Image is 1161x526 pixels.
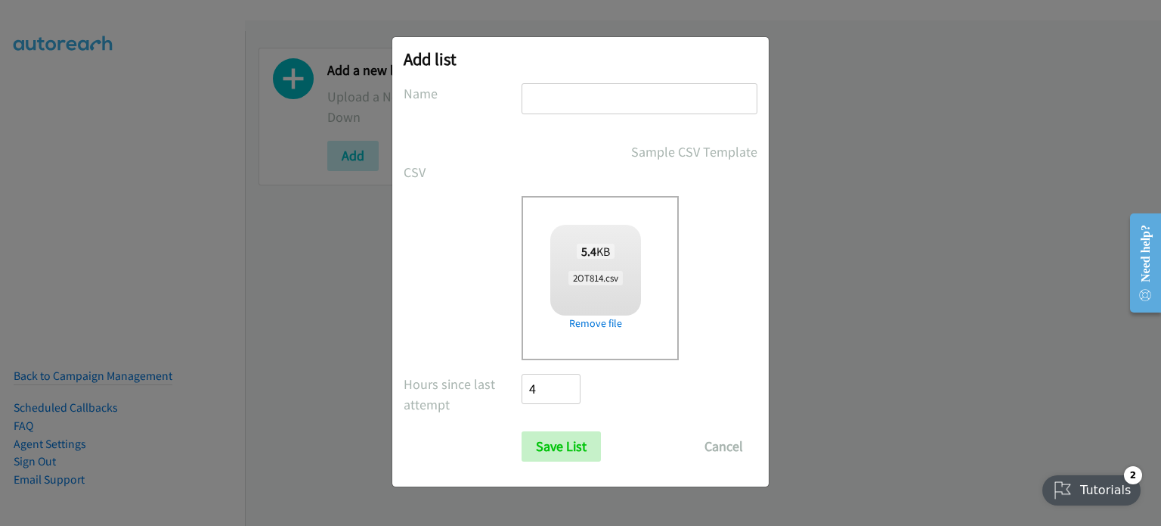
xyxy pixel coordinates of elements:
[631,142,757,162] a: Sample CSV Template
[522,431,601,462] input: Save List
[404,374,522,415] label: Hours since last attempt
[404,83,522,104] label: Name
[1118,203,1161,323] iframe: Resource Center
[568,271,623,285] span: 2OT814.csv
[690,431,757,462] button: Cancel
[550,316,641,331] a: Remove file
[577,244,615,259] span: KB
[404,162,522,182] label: CSV
[1033,460,1150,515] iframe: Checklist
[581,244,596,259] strong: 5.4
[404,48,757,70] h2: Add list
